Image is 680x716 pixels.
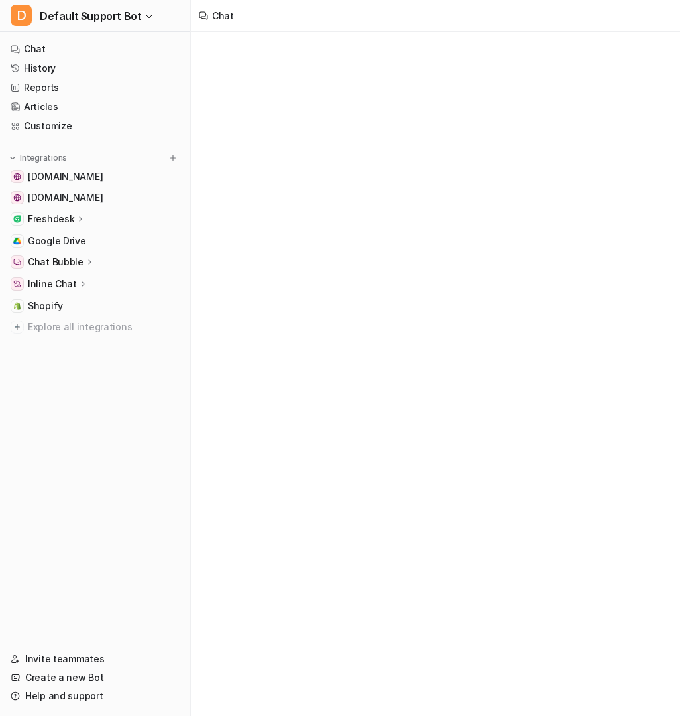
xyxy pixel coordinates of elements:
[28,299,63,313] span: Shopify
[40,7,141,25] span: Default Support Bot
[5,232,185,250] a: Google DriveGoogle Drive
[13,280,21,288] img: Inline Chat
[28,234,86,248] span: Google Drive
[28,277,77,291] p: Inline Chat
[5,59,185,78] a: History
[5,78,185,97] a: Reports
[28,170,103,183] span: [DOMAIN_NAME]
[13,302,21,310] img: Shopify
[20,153,67,163] p: Integrations
[5,650,185,668] a: Invite teammates
[5,297,185,315] a: ShopifyShopify
[5,151,71,165] button: Integrations
[212,9,234,23] div: Chat
[13,237,21,245] img: Google Drive
[28,317,180,338] span: Explore all integrations
[168,153,178,163] img: menu_add.svg
[5,318,185,336] a: Explore all integrations
[11,321,24,334] img: explore all integrations
[13,215,21,223] img: Freshdesk
[5,188,185,207] a: www.refurbly.se[DOMAIN_NAME]
[13,258,21,266] img: Chat Bubble
[5,167,185,186] a: support.refurbly.se[DOMAIN_NAME]
[8,153,17,163] img: expand menu
[5,98,185,116] a: Articles
[5,687,185,705] a: Help and support
[28,255,84,269] p: Chat Bubble
[28,212,74,226] p: Freshdesk
[11,5,32,26] span: D
[13,173,21,180] img: support.refurbly.se
[5,668,185,687] a: Create a new Bot
[28,191,103,204] span: [DOMAIN_NAME]
[13,194,21,202] img: www.refurbly.se
[5,117,185,135] a: Customize
[5,40,185,58] a: Chat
